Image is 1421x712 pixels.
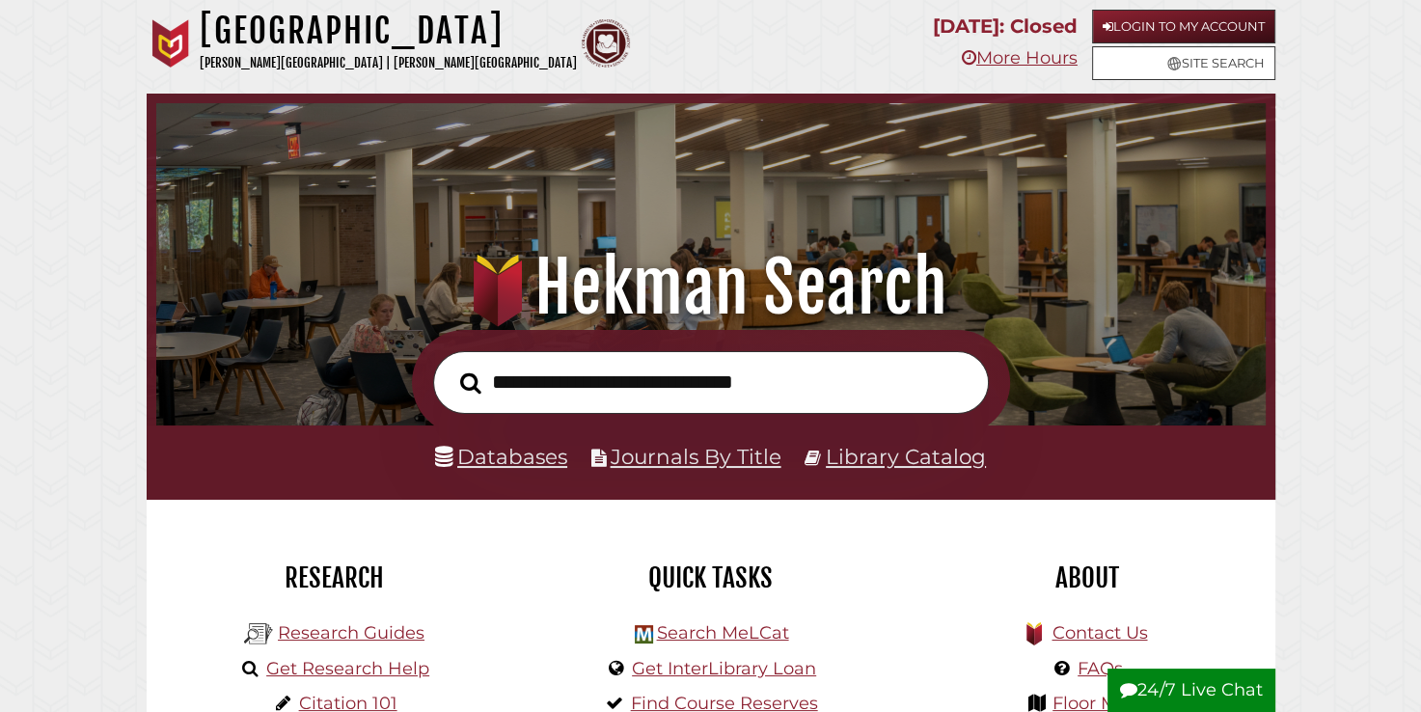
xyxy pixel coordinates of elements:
img: Hekman Library Logo [635,625,653,644]
h1: [GEOGRAPHIC_DATA] [200,10,577,52]
a: Search MeLCat [656,622,788,644]
a: Library Catalog [826,444,986,469]
a: More Hours [962,47,1078,68]
i: Search [460,371,481,395]
h2: About [914,561,1261,594]
img: Hekman Library Logo [244,619,273,648]
a: Get InterLibrary Loan [632,658,816,679]
a: Journals By Title [611,444,781,469]
h1: Hekman Search [178,245,1244,330]
p: [DATE]: Closed [933,10,1078,43]
a: Login to My Account [1092,10,1275,43]
h2: Research [161,561,508,594]
h2: Quick Tasks [537,561,885,594]
a: Get Research Help [266,658,429,679]
a: Research Guides [278,622,424,644]
img: Calvin Theological Seminary [582,19,630,68]
a: FAQs [1078,658,1123,679]
p: [PERSON_NAME][GEOGRAPHIC_DATA] | [PERSON_NAME][GEOGRAPHIC_DATA] [200,52,577,74]
img: Calvin University [147,19,195,68]
a: Site Search [1092,46,1275,80]
a: Databases [435,444,567,469]
a: Contact Us [1052,622,1147,644]
button: Search [451,367,491,399]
